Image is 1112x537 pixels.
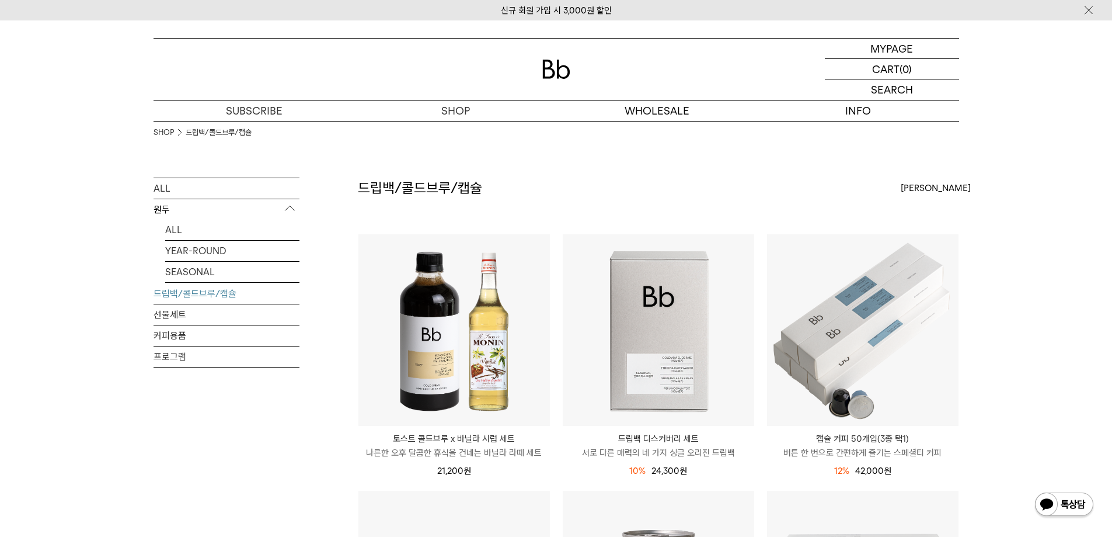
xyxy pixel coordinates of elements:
p: 토스트 콜드브루 x 바닐라 시럽 세트 [358,432,550,446]
a: YEAR-ROUND [165,241,299,261]
span: 원 [679,466,687,476]
a: SUBSCRIBE [154,101,355,121]
a: SEASONAL [165,262,299,282]
p: INFO [758,101,959,121]
p: MYPAGE [870,39,913,58]
a: CART (0) [825,59,959,79]
p: 드립백 디스커버리 세트 [563,432,754,446]
a: 프로그램 [154,347,299,367]
a: 신규 회원 가입 시 3,000원 할인 [501,5,612,16]
a: 캡슐 커피 50개입(3종 택1) 버튼 한 번으로 간편하게 즐기는 스페셜티 커피 [767,432,958,460]
p: 나른한 오후 달콤한 휴식을 건네는 바닐라 라떼 세트 [358,446,550,460]
a: 커피용품 [154,325,299,346]
a: SHOP [154,127,174,138]
span: 원 [463,466,471,476]
img: 로고 [542,60,570,79]
div: 10% [629,464,646,478]
p: 서로 다른 매력의 네 가지 싱글 오리진 드립백 [563,446,754,460]
a: MYPAGE [825,39,959,59]
span: 21,200 [437,466,471,476]
p: 캡슐 커피 50개입(3종 택1) [767,432,958,446]
p: 원두 [154,199,299,220]
p: (0) [900,59,912,79]
span: 원 [884,466,891,476]
a: 드립백/콜드브루/캡슐 [154,283,299,304]
img: 토스트 콜드브루 x 바닐라 시럽 세트 [358,234,550,426]
a: 토스트 콜드브루 x 바닐라 시럽 세트 나른한 오후 달콤한 휴식을 건네는 바닐라 라떼 세트 [358,432,550,460]
a: 드립백 디스커버리 세트 서로 다른 매력의 네 가지 싱글 오리진 드립백 [563,432,754,460]
span: 42,000 [855,466,891,476]
a: SHOP [355,101,556,121]
a: 선물세트 [154,304,299,325]
p: WHOLESALE [556,101,758,121]
img: 카카오톡 채널 1:1 채팅 버튼 [1034,491,1094,519]
h2: 드립백/콜드브루/캡슐 [358,178,482,198]
img: 드립백 디스커버리 세트 [563,234,754,426]
a: 드립백/콜드브루/캡슐 [186,127,252,138]
p: SEARCH [871,79,913,100]
span: [PERSON_NAME] [901,181,971,195]
span: 24,300 [651,466,687,476]
p: CART [872,59,900,79]
p: 버튼 한 번으로 간편하게 즐기는 스페셜티 커피 [767,446,958,460]
a: ALL [154,178,299,199]
a: ALL [165,220,299,240]
div: 12% [834,464,849,478]
img: 캡슐 커피 50개입(3종 택1) [767,234,958,426]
